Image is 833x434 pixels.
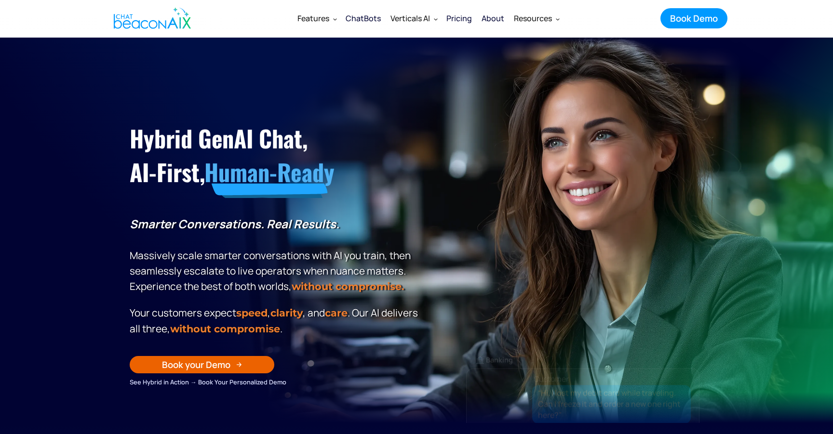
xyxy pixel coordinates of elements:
strong: without compromise. [292,280,404,292]
a: Book Demo [660,8,727,28]
div: About [482,12,504,25]
div: 🏦 Banking [467,353,699,367]
p: Your customers expect , , and . Our Al delivers all three, . [130,305,421,337]
h1: Hybrid GenAI Chat, AI-First, [130,121,421,189]
a: About [477,6,509,31]
span: without compromise [170,323,280,335]
span: clarity [270,307,303,319]
a: ChatBots [341,6,386,31]
div: ChatBots [346,12,381,25]
img: Dropdown [333,17,337,21]
img: Dropdown [556,17,560,21]
div: Features [297,12,329,25]
a: home [106,1,196,35]
strong: speed [236,307,268,319]
img: Dropdown [434,17,438,21]
div: Book your Demo [162,358,230,371]
div: Pricing [446,12,472,25]
a: Book your Demo [130,356,274,373]
span: care [325,307,348,319]
img: Arrow [236,362,242,368]
a: Pricing [442,6,477,31]
span: Human-Ready [204,155,334,189]
p: Massively scale smarter conversations with AI you train, then seamlessly escalate to live operato... [130,216,421,294]
div: Resources [509,7,564,30]
div: See Hybrid in Action → Book Your Personalized Demo [130,377,421,387]
div: Resources [514,12,552,25]
div: Verticals AI [386,7,442,30]
div: Book Demo [670,12,718,25]
strong: Smarter Conversations. Real Results. [130,216,339,232]
div: Features [293,7,341,30]
div: Verticals AI [390,12,430,25]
